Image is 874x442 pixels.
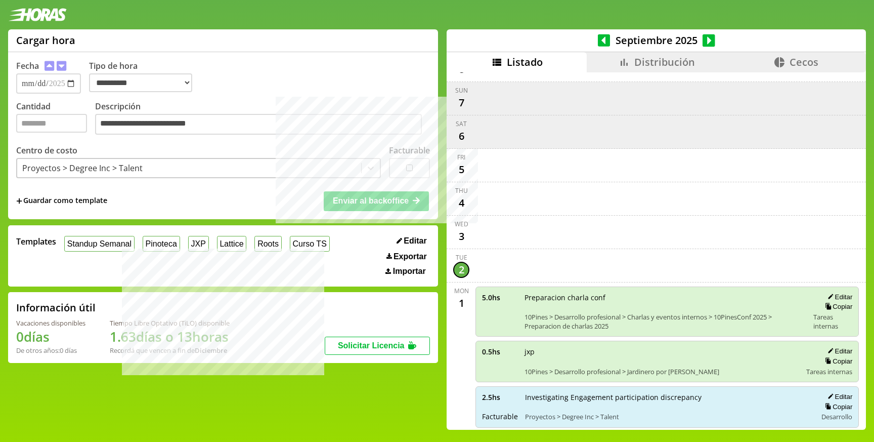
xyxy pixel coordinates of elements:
span: Preparacion charla conf [525,293,806,302]
div: Thu [455,186,468,195]
span: Distribución [634,55,695,69]
button: Pinoteca [143,236,180,252]
div: Wed [455,220,468,228]
span: 10Pines > Desarrollo profesional > Jardinero por [PERSON_NAME] [525,367,799,376]
span: 0.5 hs [482,347,517,356]
button: Curso TS [290,236,330,252]
label: Cantidad [16,101,95,138]
button: Standup Semanal [64,236,135,252]
span: jxp [525,347,799,356]
span: Cecos [790,55,818,69]
div: Proyectos > Degree Inc > Talent [22,163,143,174]
span: Solicitar Licencia [338,341,405,350]
h1: 1.63 días o 13 horas [110,328,230,346]
label: Facturable [389,145,430,156]
select: Tipo de hora [89,73,192,92]
button: Editar [824,347,852,355]
label: Fecha [16,60,39,71]
span: Desarrollo [821,412,852,421]
b: Diciembre [195,346,227,355]
div: Sun [455,86,468,95]
label: Descripción [95,101,430,138]
button: Lattice [217,236,247,252]
button: Copiar [822,302,852,311]
button: Editar [824,392,852,401]
div: 7 [453,95,469,111]
span: Importar [393,267,426,276]
button: Roots [254,236,281,252]
span: Facturable [482,412,518,421]
span: Listado [507,55,543,69]
div: Mon [454,287,469,295]
span: Tareas internas [813,312,852,331]
h1: Cargar hora [16,33,75,47]
div: 1 [453,295,469,311]
div: De otros años: 0 días [16,346,85,355]
span: + [16,195,22,207]
div: 5 [453,162,469,178]
span: Septiembre 2025 [610,33,703,47]
span: 2.5 hs [482,392,518,402]
button: Copiar [822,403,852,411]
span: Tareas internas [806,367,852,376]
div: 4 [453,195,469,211]
div: 3 [453,228,469,245]
div: Vacaciones disponibles [16,318,85,328]
span: Exportar [394,252,427,261]
input: Cantidad [16,114,87,133]
span: Editar [404,236,426,246]
button: Exportar [383,252,430,262]
div: scrollable content [447,72,866,428]
span: Investigating Engagement participation discrepancy [525,392,810,402]
label: Centro de costo [16,145,77,156]
span: 5.0 hs [482,293,517,302]
button: Enviar al backoffice [324,191,429,211]
div: 2 [453,262,469,278]
div: Sat [456,119,467,128]
button: JXP [188,236,209,252]
button: Editar [394,236,430,246]
span: +Guardar como template [16,195,107,207]
span: 10Pines > Desarrollo profesional > Charlas y eventos internos > 10PinesConf 2025 > Preparacion de... [525,312,806,331]
div: Tiempo Libre Optativo (TiLO) disponible [110,318,230,328]
span: Templates [16,236,56,247]
span: Proyectos > Degree Inc > Talent [525,412,810,421]
h2: Información útil [16,301,96,314]
h1: 0 días [16,328,85,346]
button: Copiar [822,357,852,366]
div: Tue [456,253,467,262]
img: logotipo [8,8,67,21]
button: Editar [824,293,852,301]
label: Tipo de hora [89,60,200,94]
textarea: Descripción [95,114,422,135]
div: 6 [453,128,469,144]
div: Fri [457,153,465,162]
button: Solicitar Licencia [325,337,430,355]
div: Recordá que vencen a fin de [110,346,230,355]
span: Enviar al backoffice [333,196,409,205]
